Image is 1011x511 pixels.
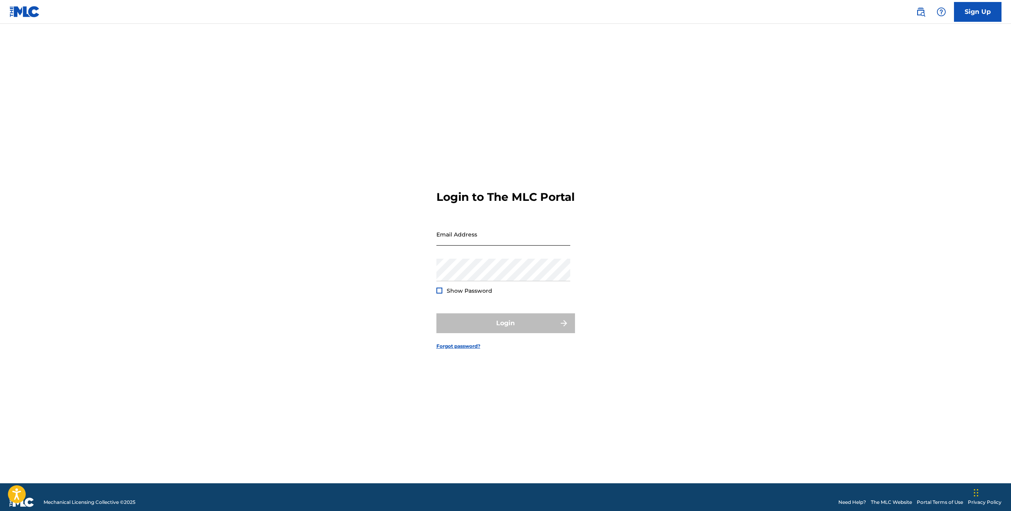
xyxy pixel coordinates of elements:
span: Mechanical Licensing Collective © 2025 [44,499,135,506]
img: logo [10,498,34,507]
a: Sign Up [954,2,1001,22]
a: Public Search [913,4,929,20]
span: Show Password [447,287,492,294]
a: The MLC Website [871,499,912,506]
a: Portal Terms of Use [917,499,963,506]
div: Help [933,4,949,20]
img: MLC Logo [10,6,40,17]
iframe: Chat Widget [971,473,1011,511]
img: help [937,7,946,17]
a: Forgot password? [436,343,480,350]
h3: Login to The MLC Portal [436,190,575,204]
a: Need Help? [838,499,866,506]
div: Drag [974,481,979,505]
a: Privacy Policy [968,499,1001,506]
img: search [916,7,925,17]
